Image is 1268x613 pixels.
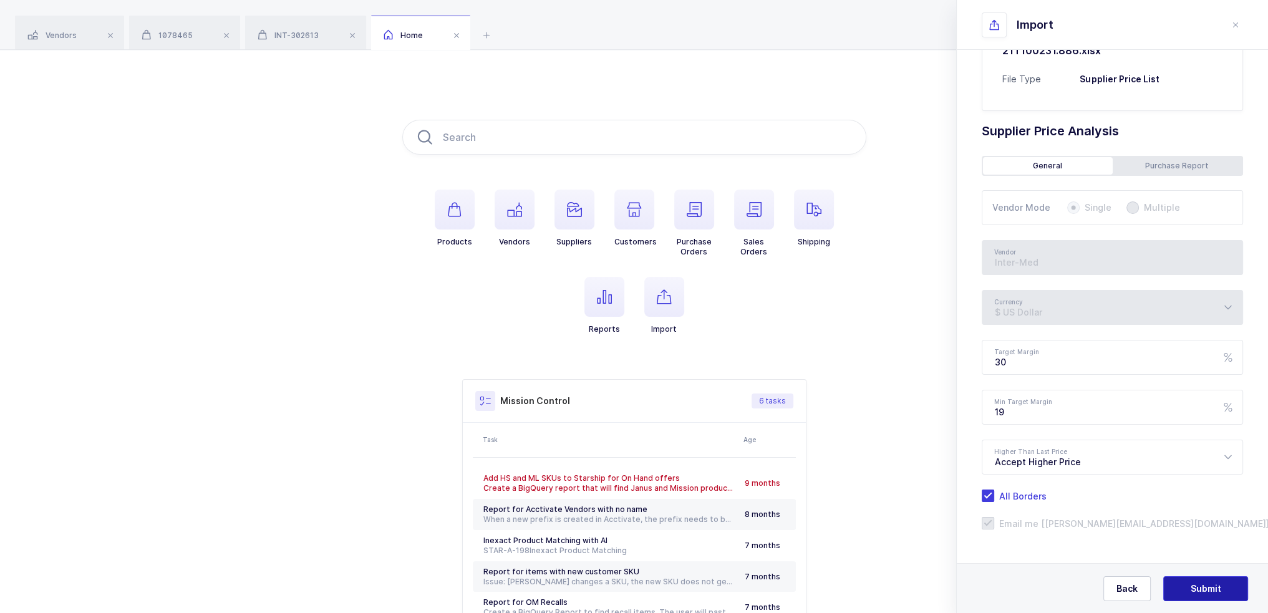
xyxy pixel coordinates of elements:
[483,577,735,587] div: Issue: [PERSON_NAME] changes a SKU, the new SKU does not get matched to the Janus product as it's...
[483,597,568,607] span: Report for OM Recalls
[1080,203,1111,212] span: Single
[1017,17,1053,32] span: Import
[500,395,570,407] h3: Mission Control
[982,390,1243,425] input: Min Target Margin
[483,546,735,556] div: Inexact Product Matching
[982,121,1243,141] h1: Supplier Price Analysis
[483,435,736,445] div: Task
[734,190,774,257] button: SalesOrders
[1116,582,1138,595] span: Back
[483,567,639,576] span: Report for items with new customer SKU
[743,435,792,445] div: Age
[745,572,780,581] span: 7 months
[142,31,193,40] span: 1078465
[483,473,680,483] span: Add HS and ML SKUs to Starship for On Hand offers
[384,31,423,40] span: Home
[1002,73,1067,85] div: File Type
[1228,17,1243,32] button: close drawer
[1103,576,1151,601] button: Back
[554,190,594,247] button: Suppliers
[1191,582,1221,595] span: Submit
[745,509,780,519] span: 8 months
[402,120,866,155] input: Search
[483,504,647,514] span: Report for Acctivate Vendors with no name
[584,277,624,334] button: Reports
[745,541,780,550] span: 7 months
[1080,73,1222,85] h3: Supplier Price List
[1163,576,1248,601] button: Submit
[27,31,77,40] span: Vendors
[759,396,786,406] span: 6 tasks
[495,190,535,247] button: Vendors
[614,190,657,247] button: Customers
[674,190,714,257] button: PurchaseOrders
[258,31,319,40] span: INT-302613
[1139,203,1180,212] span: Multiple
[982,340,1243,375] input: Target Margin
[1113,157,1242,175] div: Purchase Report
[644,277,684,334] button: Import
[483,514,735,524] div: When a new prefix is created in Acctivate, the prefix needs to be merged with an existing vendor ...
[983,157,1113,175] div: General
[435,190,475,247] button: Products
[483,483,735,493] div: Create a BigQuery report that will find Janus and Mission products that do not have a HS or ML SK...
[994,490,1047,502] span: All Borders
[745,478,780,488] span: 9 months
[483,536,607,545] span: Inexact Product Matching with AI
[794,190,834,247] button: Shipping
[483,546,530,555] a: STAR-A-198
[745,602,780,612] span: 7 months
